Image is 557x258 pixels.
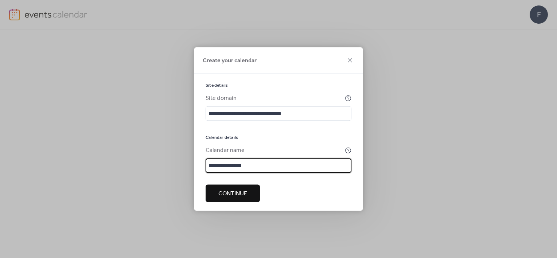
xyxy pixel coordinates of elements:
span: Site details [206,83,228,89]
div: Site domain [206,94,343,103]
span: Continue [218,189,247,198]
button: Continue [206,185,260,202]
div: Calendar name [206,146,343,155]
span: Calendar details [206,135,238,141]
span: Create your calendar [203,56,257,65]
